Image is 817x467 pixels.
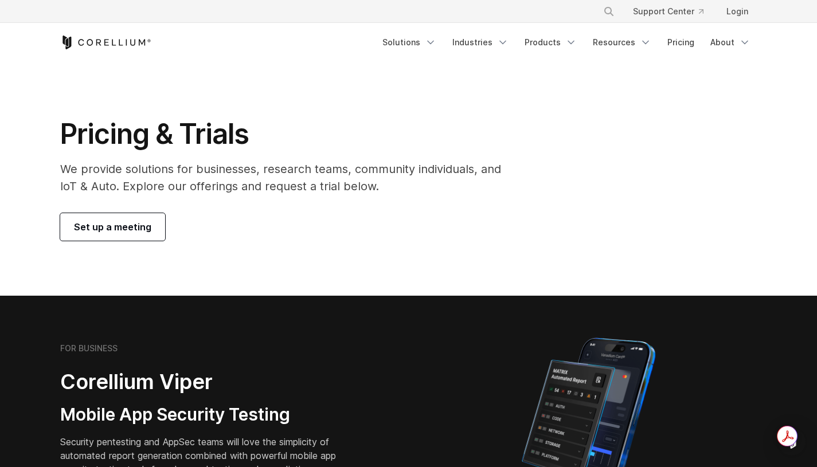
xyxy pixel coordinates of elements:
[60,160,517,195] p: We provide solutions for businesses, research teams, community individuals, and IoT & Auto. Explo...
[599,1,619,22] button: Search
[518,32,584,53] a: Products
[376,32,443,53] a: Solutions
[445,32,515,53] a: Industries
[60,117,517,151] h1: Pricing & Trials
[703,32,757,53] a: About
[717,1,757,22] a: Login
[376,32,757,53] div: Navigation Menu
[624,1,713,22] a: Support Center
[60,404,354,426] h3: Mobile App Security Testing
[60,36,151,49] a: Corellium Home
[60,369,354,395] h2: Corellium Viper
[589,1,757,22] div: Navigation Menu
[60,343,118,354] h6: FOR BUSINESS
[60,213,165,241] a: Set up a meeting
[74,220,151,234] span: Set up a meeting
[586,32,658,53] a: Resources
[660,32,701,53] a: Pricing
